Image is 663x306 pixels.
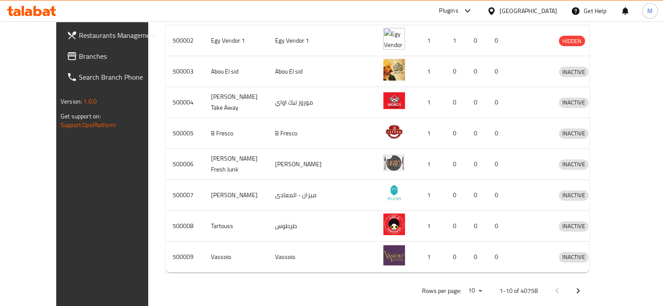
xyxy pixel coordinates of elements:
td: 0 [467,87,488,118]
td: 500009 [166,242,204,272]
img: Moro's Take Away [383,90,405,111]
span: HIDDEN [559,36,585,46]
a: Search Branch Phone [60,67,167,87]
span: INACTIVE [559,221,588,231]
td: 0 [488,242,509,272]
img: Vassoio [383,244,405,266]
td: 1 [446,25,467,56]
span: Version: [61,96,82,107]
button: Next page [568,280,588,301]
td: [PERSON_NAME] Fresh Junk [204,149,268,180]
p: Rows per page: [422,286,461,296]
div: Rows per page: [465,284,486,297]
td: 0 [488,149,509,180]
img: Abou El sid [383,59,405,81]
a: Restaurants Management [60,25,167,46]
a: Support.OpsPlatform [61,119,116,131]
td: 0 [467,56,488,87]
td: 0 [488,211,509,242]
td: 0 [446,118,467,149]
td: 1 [415,180,446,211]
span: INACTIVE [559,67,588,77]
span: Branches [79,51,160,61]
td: 500006 [166,149,204,180]
span: INACTIVE [559,128,588,138]
td: 1 [415,87,446,118]
td: 1 [415,25,446,56]
span: M [647,6,653,16]
span: INACTIVE [559,159,588,169]
td: 0 [446,87,467,118]
td: 0 [467,211,488,242]
td: 1 [415,242,446,272]
td: موروز تيك اواي [268,87,332,118]
td: Abou El sid [204,56,268,87]
span: INACTIVE [559,98,588,108]
td: 0 [488,180,509,211]
div: INACTIVE [559,252,588,262]
td: 500005 [166,118,204,149]
td: طرطوس [268,211,332,242]
td: B Fresco [268,118,332,149]
td: 1 [415,56,446,87]
img: B Fresco [383,121,405,142]
td: ميزان - المعادى [268,180,332,211]
div: INACTIVE [559,159,588,170]
span: INACTIVE [559,190,588,200]
td: Vassoio [268,242,332,272]
td: 0 [467,25,488,56]
td: [PERSON_NAME] [268,149,332,180]
td: 500003 [166,56,204,87]
td: 0 [488,118,509,149]
td: Egy Vendor 1 [204,25,268,56]
span: Get support on: [61,111,101,122]
span: 1.0.0 [83,96,97,107]
div: [GEOGRAPHIC_DATA] [500,6,557,16]
td: 0 [446,56,467,87]
p: 1-10 of 40758 [500,286,538,296]
div: INACTIVE [559,221,588,232]
td: 500008 [166,211,204,242]
td: 500007 [166,180,204,211]
td: 0 [446,211,467,242]
td: 1 [415,211,446,242]
td: 1 [415,118,446,149]
img: Tartouss [383,213,405,235]
td: Vassoio [204,242,268,272]
td: B Fresco [204,118,268,149]
td: 0 [488,25,509,56]
span: INACTIVE [559,252,588,262]
span: Search Branch Phone [79,72,160,82]
td: 500004 [166,87,204,118]
img: Lujo's Fresh Junk [383,151,405,173]
div: Plugins [439,6,458,16]
td: 1 [415,149,446,180]
img: Egy Vendor 1 [383,28,405,50]
td: 500002 [166,25,204,56]
td: [PERSON_NAME] [204,180,268,211]
td: 0 [467,180,488,211]
td: Egy Vendor 1 [268,25,332,56]
td: 0 [467,149,488,180]
td: 0 [446,180,467,211]
td: 0 [446,149,467,180]
td: 0 [467,242,488,272]
td: 0 [488,87,509,118]
div: INACTIVE [559,190,588,201]
td: Tartouss [204,211,268,242]
td: Abou El sid [268,56,332,87]
td: 0 [467,118,488,149]
td: 0 [446,242,467,272]
a: Branches [60,46,167,67]
td: 0 [488,56,509,87]
span: Restaurants Management [79,30,160,40]
img: Mizan - Maadi [383,182,405,204]
td: [PERSON_NAME] Take Away [204,87,268,118]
